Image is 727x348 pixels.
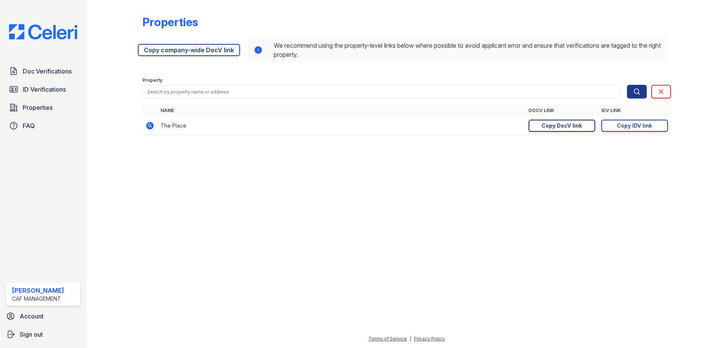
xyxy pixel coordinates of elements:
div: Properties [142,15,198,29]
td: The Place [158,117,526,135]
div: Copy IDV link [617,122,652,130]
div: Copy DocV link [541,122,582,130]
a: Copy IDV link [601,120,668,132]
a: Copy company-wide DocV link [138,44,240,56]
span: Account [20,312,44,321]
a: FAQ [6,118,80,133]
th: IDV Link [598,105,671,117]
img: CE_Logo_Blue-a8612792a0a2168367f1c8372b55b34899dd931a85d93a1a3d3e32e68fde9ad4.png [3,24,83,39]
a: Privacy Policy [414,336,445,342]
span: FAQ [23,121,35,130]
div: [PERSON_NAME] [12,286,64,295]
a: Properties [6,100,80,115]
a: Doc Verifications [6,64,80,79]
a: Terms of Service [368,336,407,342]
a: Copy DocV link [529,120,595,132]
div: We recommend using the property-level links below where possible to avoid applicant error and ens... [248,38,668,62]
a: Sign out [3,327,83,342]
span: Properties [23,103,53,112]
a: ID Verifications [6,82,80,97]
span: Sign out [20,330,43,339]
input: Search by property name or address [142,85,621,98]
div: CAF Management [12,295,64,303]
div: | [410,336,411,342]
a: Account [3,309,83,324]
th: Name [158,105,526,117]
th: DocV Link [526,105,598,117]
label: Property [142,77,162,83]
span: ID Verifications [23,85,66,94]
span: Doc Verifications [23,67,72,76]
